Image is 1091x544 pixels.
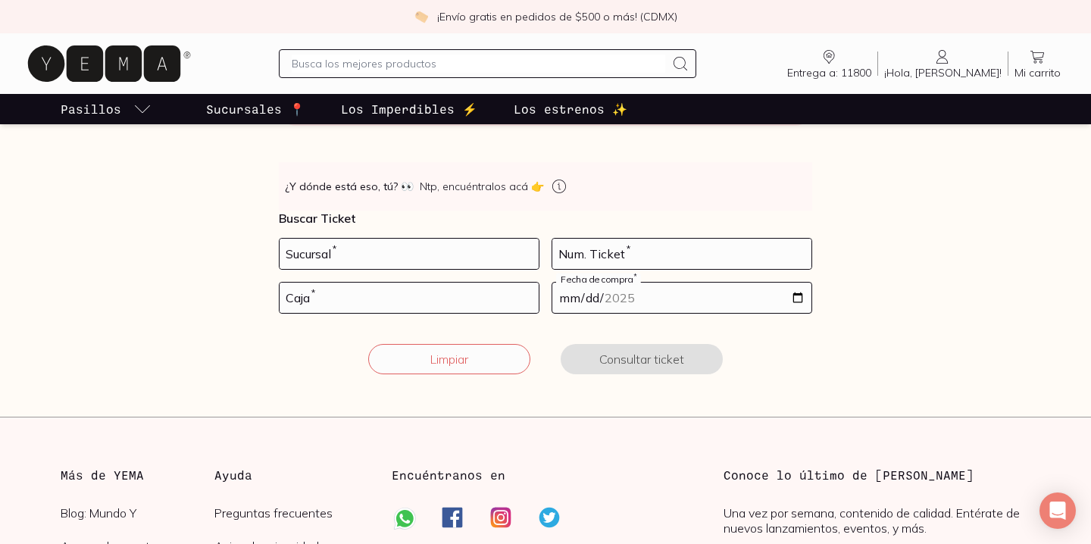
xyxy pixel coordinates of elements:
span: ¡Hola, [PERSON_NAME]! [884,66,1002,80]
p: Los estrenos ✨ [514,100,627,118]
span: 👀 [401,179,414,194]
a: Preguntas frecuentes [214,505,368,521]
input: 14-05-2023 [552,283,811,313]
label: Fecha de compra [556,274,641,285]
span: Ntp, encuéntralos acá 👉 [420,179,544,194]
a: Mi carrito [1008,48,1067,80]
a: Sucursales 📍 [203,94,308,124]
input: 123 [552,239,811,269]
h3: Encuéntranos en [392,466,505,484]
button: Limpiar [368,344,530,374]
p: Una vez por semana, contenido de calidad. Entérate de nuevos lanzamientos, eventos, y más. [724,505,1030,536]
a: pasillo-todos-link [58,94,155,124]
a: ¡Hola, [PERSON_NAME]! [878,48,1008,80]
img: check [414,10,428,23]
a: Los estrenos ✨ [511,94,630,124]
a: Entrega a: 11800 [781,48,877,80]
p: Buscar Ticket [279,211,812,226]
p: Pasillos [61,100,121,118]
h3: Conoce lo último de [PERSON_NAME] [724,466,1030,484]
a: Los Imperdibles ⚡️ [338,94,480,124]
input: 728 [280,239,539,269]
strong: ¿Y dónde está eso, tú? [285,179,414,194]
p: Sucursales 📍 [206,100,305,118]
h3: Ayuda [214,466,368,484]
a: Blog: Mundo Y [61,505,214,521]
input: 03 [280,283,539,313]
p: Los Imperdibles ⚡️ [341,100,477,118]
h3: Más de YEMA [61,466,214,484]
input: Busca los mejores productos [292,55,664,73]
span: Mi carrito [1014,66,1061,80]
span: Entrega a: 11800 [787,66,871,80]
div: Open Intercom Messenger [1039,492,1076,529]
p: ¡Envío gratis en pedidos de $500 o más! (CDMX) [437,9,677,24]
button: Consultar ticket [561,344,723,374]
